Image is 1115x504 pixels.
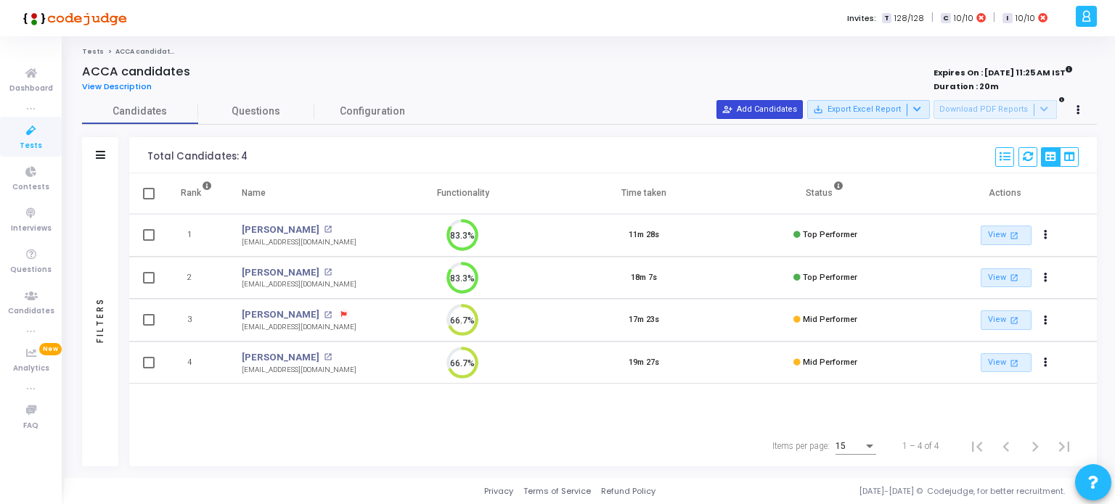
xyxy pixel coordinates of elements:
[807,100,930,119] button: Export Excel Report
[772,439,830,453] div: Items per page:
[9,83,53,95] span: Dashboard
[992,431,1021,460] button: Previous page
[242,322,356,333] div: [EMAIL_ADDRESS][DOMAIN_NAME]
[484,485,513,497] a: Privacy
[934,63,1073,79] strong: Expires On : [DATE] 11:25 AM IST
[39,343,62,355] span: New
[1008,314,1021,326] mat-icon: open_in_new
[629,229,659,241] div: 11m 28s
[1036,268,1056,288] button: Actions
[242,365,356,376] div: [EMAIL_ADDRESS][DOMAIN_NAME]
[147,151,248,162] div: Total Candidates: 4
[11,223,52,235] span: Interviews
[621,185,666,201] div: Time taken
[324,226,332,234] mat-icon: open_in_new
[941,13,950,24] span: C
[8,305,54,318] span: Candidates
[166,342,227,384] td: 4
[242,307,319,322] a: [PERSON_NAME]
[655,485,1097,497] div: [DATE]-[DATE] © Codejudge, for better recruitment.
[12,181,49,194] span: Contests
[10,264,52,276] span: Questions
[981,310,1032,330] a: View
[981,353,1032,373] a: View
[372,173,554,214] th: Functionality
[1036,352,1056,373] button: Actions
[601,485,655,497] a: Refund Policy
[915,173,1097,214] th: Actions
[1008,357,1021,369] mat-icon: open_in_new
[94,240,107,400] div: Filters
[629,314,659,326] div: 17m 23s
[934,100,1057,119] button: Download PDF Reports
[166,173,227,214] th: Rank
[847,12,876,25] label: Invites:
[803,358,857,367] span: Mid Performer
[981,226,1032,245] a: View
[13,363,49,375] span: Analytics
[722,104,732,115] mat-icon: person_add_alt
[242,223,319,237] a: [PERSON_NAME]
[1002,13,1012,24] span: I
[931,10,934,25] span: |
[324,268,332,276] mat-icon: open_in_new
[1036,226,1056,246] button: Actions
[803,315,857,324] span: Mid Performer
[82,65,190,79] h4: ACCA candidates
[813,104,823,115] mat-icon: save_alt
[23,420,38,432] span: FAQ
[198,104,314,119] span: Questions
[242,185,266,201] div: Name
[803,273,857,282] span: Top Performer
[1041,147,1079,167] div: View Options
[242,350,319,365] a: [PERSON_NAME]
[1021,431,1050,460] button: Next page
[166,299,227,342] td: 3
[716,100,803,119] button: Add Candidates
[20,140,42,152] span: Tests
[166,214,227,257] td: 1
[629,357,659,369] div: 19m 27s
[115,47,179,56] span: ACCA candidates
[1016,12,1035,25] span: 10/10
[836,441,846,451] span: 15
[963,431,992,460] button: First page
[1008,229,1021,241] mat-icon: open_in_new
[82,80,152,92] span: View Description
[324,311,332,319] mat-icon: open_in_new
[803,230,857,239] span: Top Performer
[1036,310,1056,331] button: Actions
[242,237,356,248] div: [EMAIL_ADDRESS][DOMAIN_NAME]
[1008,271,1021,284] mat-icon: open_in_new
[82,47,104,56] a: Tests
[242,265,319,280] a: [PERSON_NAME]
[882,13,891,24] span: T
[954,12,973,25] span: 10/10
[981,268,1032,288] a: View
[242,279,356,290] div: [EMAIL_ADDRESS][DOMAIN_NAME]
[82,82,163,91] a: View Description
[523,485,591,497] a: Terms of Service
[340,104,405,119] span: Configuration
[166,257,227,299] td: 2
[902,439,939,453] div: 1 – 4 of 4
[894,12,924,25] span: 128/128
[735,173,916,214] th: Status
[324,353,332,361] mat-icon: open_in_new
[993,10,995,25] span: |
[82,104,198,119] span: Candidates
[934,80,999,92] strong: Duration : 20m
[18,4,127,33] img: logo
[631,272,657,284] div: 18m 7s
[1050,431,1079,460] button: Last page
[82,47,1097,57] nav: breadcrumb
[836,442,876,452] mat-select: Items per page:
